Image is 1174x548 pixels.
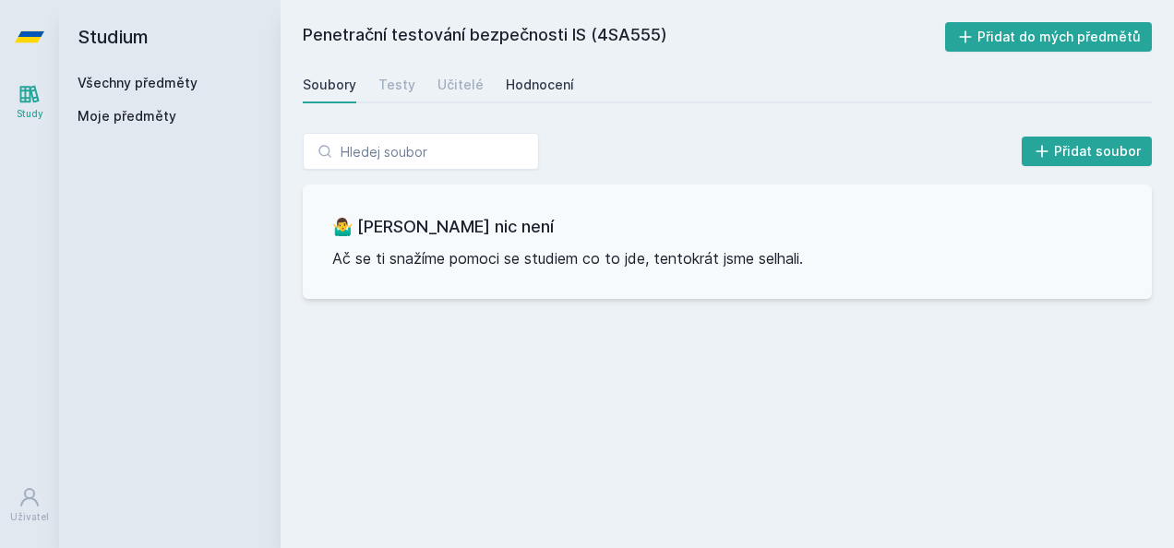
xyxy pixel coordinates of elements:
button: Přidat soubor [1022,137,1153,166]
div: Učitelé [437,76,484,94]
a: Uživatel [4,477,55,533]
a: Všechny předměty [78,75,198,90]
a: Study [4,74,55,130]
button: Přidat do mých předmětů [945,22,1153,52]
h3: 🤷‍♂️ [PERSON_NAME] nic není [332,214,1122,240]
input: Hledej soubor [303,133,539,170]
p: Ač se ti snažíme pomoci se studiem co to jde, tentokrát jsme selhali. [332,247,1122,269]
a: Testy [378,66,415,103]
a: Učitelé [437,66,484,103]
a: Soubory [303,66,356,103]
h2: Penetrační testování bezpečnosti IS (4SA555) [303,22,945,52]
div: Uživatel [10,510,49,524]
div: Hodnocení [506,76,574,94]
div: Study [17,107,43,121]
div: Testy [378,76,415,94]
span: Moje předměty [78,107,176,125]
a: Hodnocení [506,66,574,103]
div: Soubory [303,76,356,94]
